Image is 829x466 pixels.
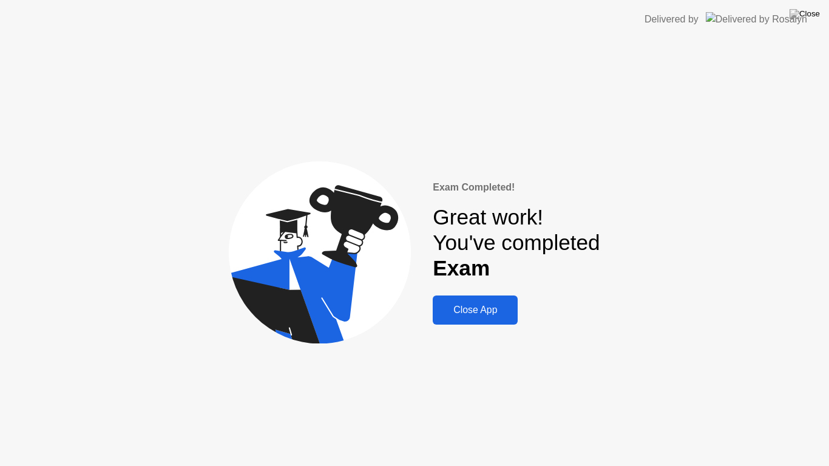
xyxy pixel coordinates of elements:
img: Close [790,9,820,19]
div: Exam Completed! [433,180,600,195]
div: Delivered by [645,12,699,27]
img: Delivered by Rosalyn [706,12,807,26]
div: Close App [436,305,514,316]
button: Close App [433,295,518,325]
b: Exam [433,256,490,280]
div: Great work! You've completed [433,204,600,282]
